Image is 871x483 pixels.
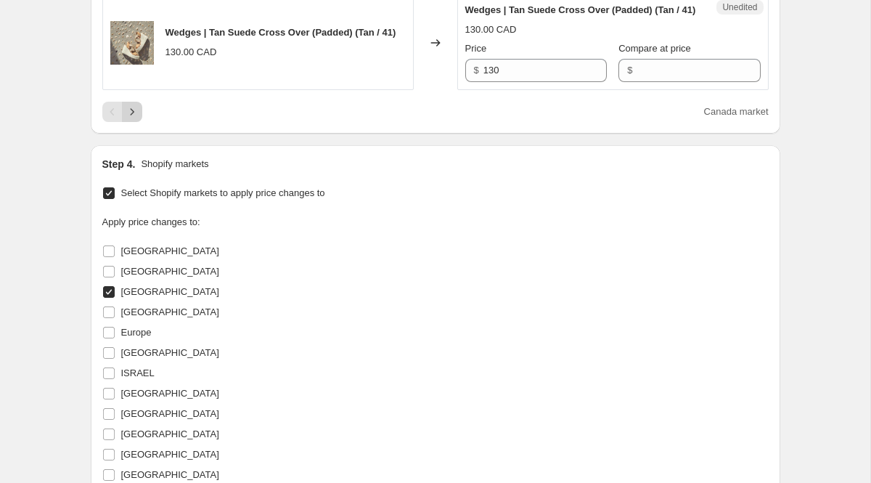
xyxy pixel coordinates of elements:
[465,43,487,54] span: Price
[465,4,696,15] span: Wedges | Tan Suede Cross Over (Padded) (Tan / 41)
[121,327,152,338] span: Europe
[102,157,136,171] h2: Step 4.
[102,102,142,122] nav: Pagination
[618,43,691,54] span: Compare at price
[121,187,325,198] span: Select Shopify markets to apply price changes to
[121,368,155,378] span: ISRAEL
[627,65,632,76] span: $
[121,307,219,317] span: [GEOGRAPHIC_DATA]
[121,286,219,297] span: [GEOGRAPHIC_DATA]
[165,27,396,38] span: Wedges | Tan Suede Cross Over (Padded) (Tan / 41)
[165,45,217,60] div: 130.00 CAD
[722,1,757,13] span: Unedited
[121,429,219,439] span: [GEOGRAPHIC_DATA]
[474,65,479,76] span: $
[110,21,154,65] img: PetitBarcelonaWEDGESESPADRILLECROSSOVERTANSUEDE7_80x.jpg
[121,469,219,480] span: [GEOGRAPHIC_DATA]
[121,449,219,460] span: [GEOGRAPHIC_DATA]
[121,245,219,256] span: [GEOGRAPHIC_DATA]
[121,266,219,277] span: [GEOGRAPHIC_DATA]
[121,347,219,358] span: [GEOGRAPHIC_DATA]
[121,408,219,419] span: [GEOGRAPHIC_DATA]
[122,102,142,122] button: Next
[704,106,769,117] span: Canada market
[102,216,200,227] span: Apply price changes to:
[121,388,219,399] span: [GEOGRAPHIC_DATA]
[465,23,517,37] div: 130.00 CAD
[141,157,208,171] p: Shopify markets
